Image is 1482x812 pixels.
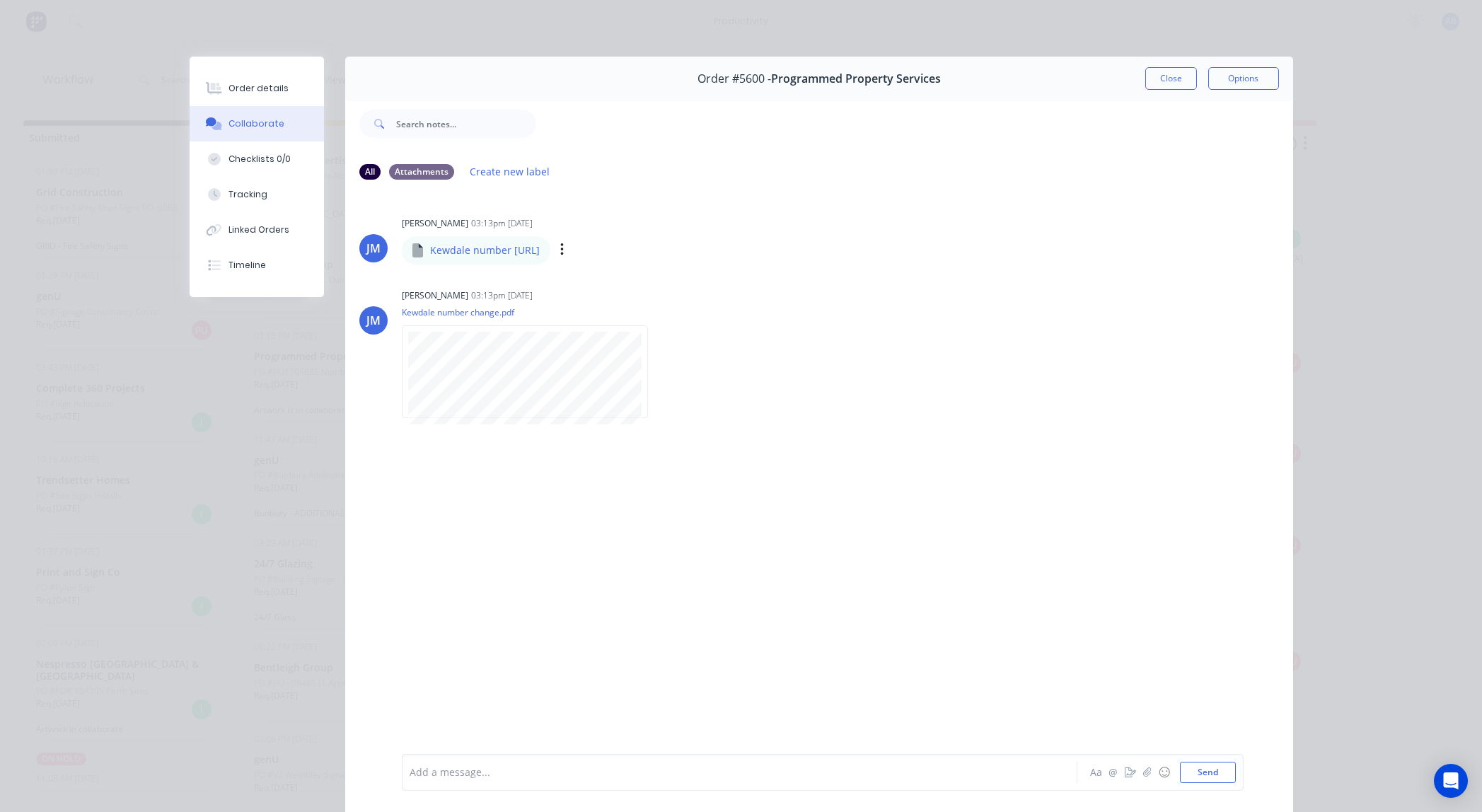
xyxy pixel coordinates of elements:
[228,188,267,201] div: Tracking
[1088,764,1105,781] button: Aa
[402,217,468,230] div: [PERSON_NAME]
[190,106,324,141] button: Collaborate
[228,224,289,236] div: Linked Orders
[463,162,557,181] button: Create new label
[366,240,381,257] div: JM
[396,110,536,138] input: Search notes...
[228,82,289,95] div: Order details
[1180,762,1236,783] button: Send
[389,164,454,180] div: Attachments
[1105,764,1122,781] button: @
[228,153,291,166] div: Checklists 0/0
[190,141,324,177] button: Checklists 0/0
[471,289,533,302] div: 03:13pm [DATE]
[402,306,662,318] p: Kewdale number change.pdf
[190,248,324,283] button: Timeline
[697,72,771,86] span: Order #5600 -
[190,177,324,212] button: Tracking
[228,259,266,272] div: Timeline
[359,164,381,180] div: All
[402,289,468,302] div: [PERSON_NAME]
[471,217,533,230] div: 03:13pm [DATE]
[1434,764,1468,798] div: Open Intercom Messenger
[430,243,540,257] p: Kewdale number [URL]
[1156,764,1173,781] button: ☺
[1145,67,1197,90] button: Close
[771,72,941,86] span: Programmed Property Services
[190,212,324,248] button: Linked Orders
[228,117,284,130] div: Collaborate
[190,71,324,106] button: Order details
[366,312,381,329] div: JM
[1208,67,1279,90] button: Options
